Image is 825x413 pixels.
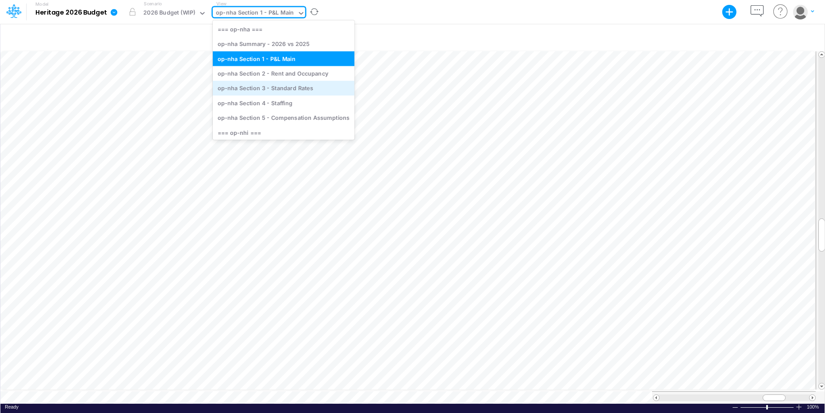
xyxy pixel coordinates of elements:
[740,404,795,410] div: Zoom
[143,8,195,19] div: 2026 Budget (WIP)
[213,125,354,140] div: === op-nhi ===
[35,9,107,17] b: Heritage 2026 Budget
[216,0,226,7] label: View
[795,404,802,410] div: Zoom In
[144,0,162,7] label: Scenario
[216,8,294,19] div: op-nha Section 1 - P&L Main
[213,37,354,51] div: op-nha Summary - 2026 vs 2025
[213,81,354,96] div: op-nha Section 3 - Standard Rates
[213,51,354,66] div: op-nha Section 1 - P&L Main
[766,405,768,409] div: Zoom
[213,66,354,80] div: op-nha Section 2 - Rent and Occupancy
[5,404,19,409] span: Ready
[807,404,820,410] div: Zoom level
[213,111,354,125] div: op-nha Section 5 - Compensation Assumptions
[5,404,19,410] div: In Ready mode
[213,22,354,36] div: === op-nha ===
[213,96,354,110] div: op-nha Section 4 - Staffing
[35,2,49,7] label: Model
[732,404,739,411] div: Zoom Out
[807,404,820,410] span: 100%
